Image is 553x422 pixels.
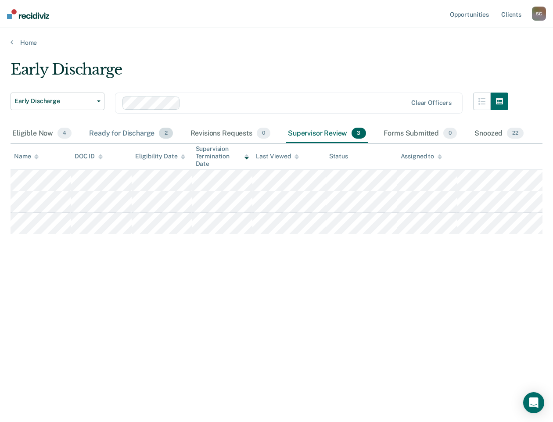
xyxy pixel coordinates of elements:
[532,7,546,21] div: S C
[411,99,452,107] div: Clear officers
[11,124,73,143] div: Eligible Now4
[443,128,457,139] span: 0
[57,128,72,139] span: 4
[473,124,525,143] div: Snoozed22
[14,97,93,105] span: Early Discharge
[196,145,249,167] div: Supervision Termination Date
[159,128,172,139] span: 2
[7,9,49,19] img: Recidiviz
[401,153,442,160] div: Assigned to
[329,153,348,160] div: Status
[507,128,524,139] span: 22
[87,124,174,143] div: Ready for Discharge2
[14,153,39,160] div: Name
[382,124,459,143] div: Forms Submitted0
[189,124,272,143] div: Revisions Requests0
[523,392,544,413] div: Open Intercom Messenger
[532,7,546,21] button: SC
[135,153,186,160] div: Eligibility Date
[257,128,270,139] span: 0
[256,153,298,160] div: Last Viewed
[11,39,542,46] a: Home
[286,124,368,143] div: Supervisor Review3
[352,128,366,139] span: 3
[11,93,104,110] button: Early Discharge
[75,153,103,160] div: DOC ID
[11,61,508,86] div: Early Discharge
